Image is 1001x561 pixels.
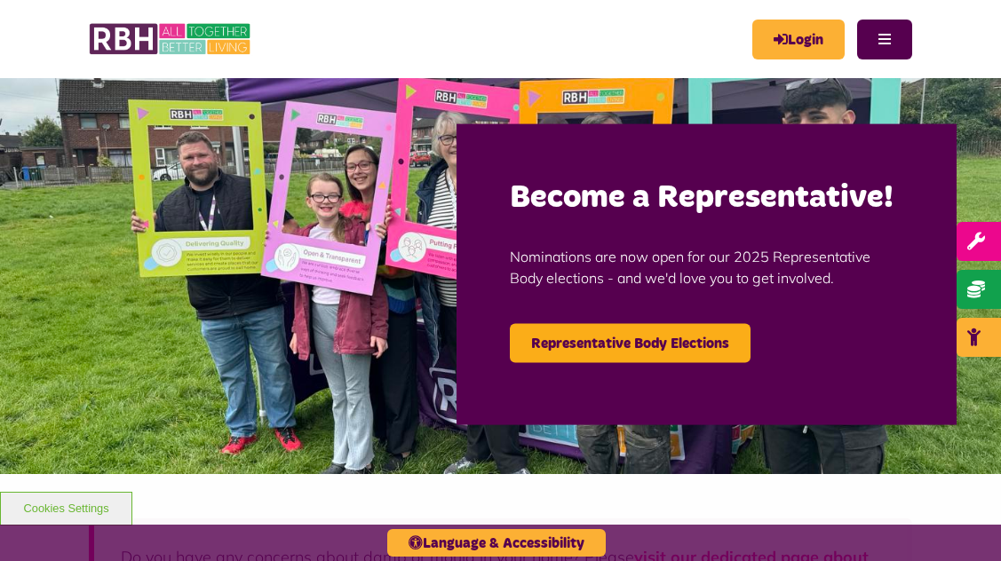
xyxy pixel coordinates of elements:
[89,18,253,60] img: RBH
[510,218,904,314] p: Nominations are now open for our 2025 Representative Body elections - and we'd love you to get in...
[857,20,912,59] button: Navigation
[510,323,751,362] a: Representative Body Elections
[387,529,606,557] button: Language & Accessibility
[921,481,1001,561] iframe: Netcall Web Assistant for live chat
[510,178,904,219] h2: Become a Representative!
[752,20,845,59] a: MyRBH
